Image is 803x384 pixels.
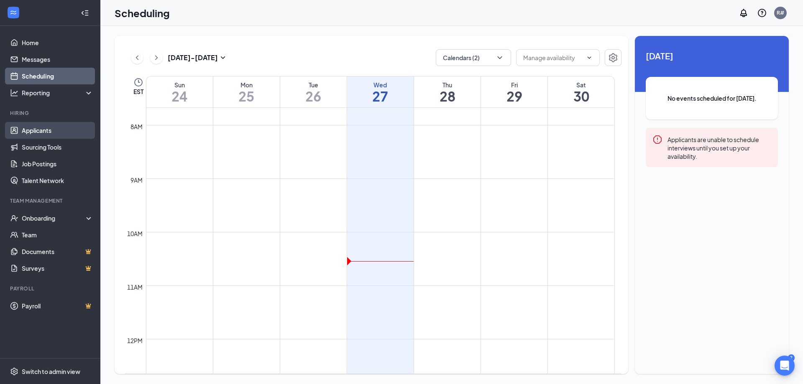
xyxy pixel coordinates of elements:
div: Sat [548,81,614,89]
a: PayrollCrown [22,298,93,314]
div: Sun [146,81,213,89]
svg: WorkstreamLogo [9,8,18,17]
div: Switch to admin view [22,367,80,376]
svg: ChevronDown [586,54,593,61]
div: Mon [213,81,280,89]
h1: 24 [146,89,213,103]
div: 9am [129,175,144,185]
div: Open Intercom Messenger [775,356,795,376]
div: Hiring [10,109,92,117]
div: Wed [347,81,414,89]
input: Manage availability [523,53,583,62]
div: Fri [481,81,547,89]
a: August 30, 2025 [548,76,614,107]
div: 2 [788,354,795,361]
div: Applicants are unable to schedule interviews until you set up your availability. [667,135,771,160]
h1: 25 [213,89,280,103]
div: 11am [125,282,144,292]
svg: Error [652,135,662,145]
a: August 27, 2025 [347,76,414,107]
button: Calendars (2)ChevronDown [436,49,511,66]
svg: SmallChevronDown [218,53,228,63]
a: Talent Network [22,172,93,189]
svg: Clock [133,77,143,87]
svg: ChevronRight [152,53,161,63]
a: Applicants [22,122,93,139]
a: Team [22,226,93,243]
button: Settings [605,49,621,66]
h1: 26 [280,89,347,103]
svg: Settings [608,53,618,63]
svg: Notifications [739,8,749,18]
button: ChevronRight [150,51,163,64]
a: Job Postings [22,155,93,172]
a: Sourcing Tools [22,139,93,155]
a: August 28, 2025 [414,76,481,107]
div: Reporting [22,89,94,97]
a: August 26, 2025 [280,76,347,107]
div: 8am [129,122,144,131]
h1: Scheduling [115,6,170,20]
svg: Analysis [10,89,18,97]
svg: ChevronLeft [133,53,141,63]
svg: QuestionInfo [757,8,767,18]
div: Team Management [10,197,92,204]
a: August 24, 2025 [146,76,213,107]
h1: 30 [548,89,614,103]
a: August 25, 2025 [213,76,280,107]
a: Home [22,34,93,51]
div: Tue [280,81,347,89]
svg: UserCheck [10,214,18,222]
svg: Collapse [81,9,89,17]
div: Payroll [10,285,92,292]
h3: [DATE] - [DATE] [168,53,218,62]
span: No events scheduled for [DATE]. [662,94,761,103]
a: SurveysCrown [22,260,93,277]
a: Messages [22,51,93,68]
svg: ChevronDown [496,53,504,62]
span: EST [133,87,143,96]
a: DocumentsCrown [22,243,93,260]
div: 10am [125,229,144,238]
svg: Settings [10,367,18,376]
div: R# [777,9,784,16]
div: Onboarding [22,214,86,222]
div: Thu [414,81,481,89]
div: 12pm [125,336,144,345]
button: ChevronLeft [131,51,143,64]
span: [DATE] [646,49,778,62]
a: Scheduling [22,68,93,84]
h1: 27 [347,89,414,103]
h1: 29 [481,89,547,103]
h1: 28 [414,89,481,103]
a: August 29, 2025 [481,76,547,107]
